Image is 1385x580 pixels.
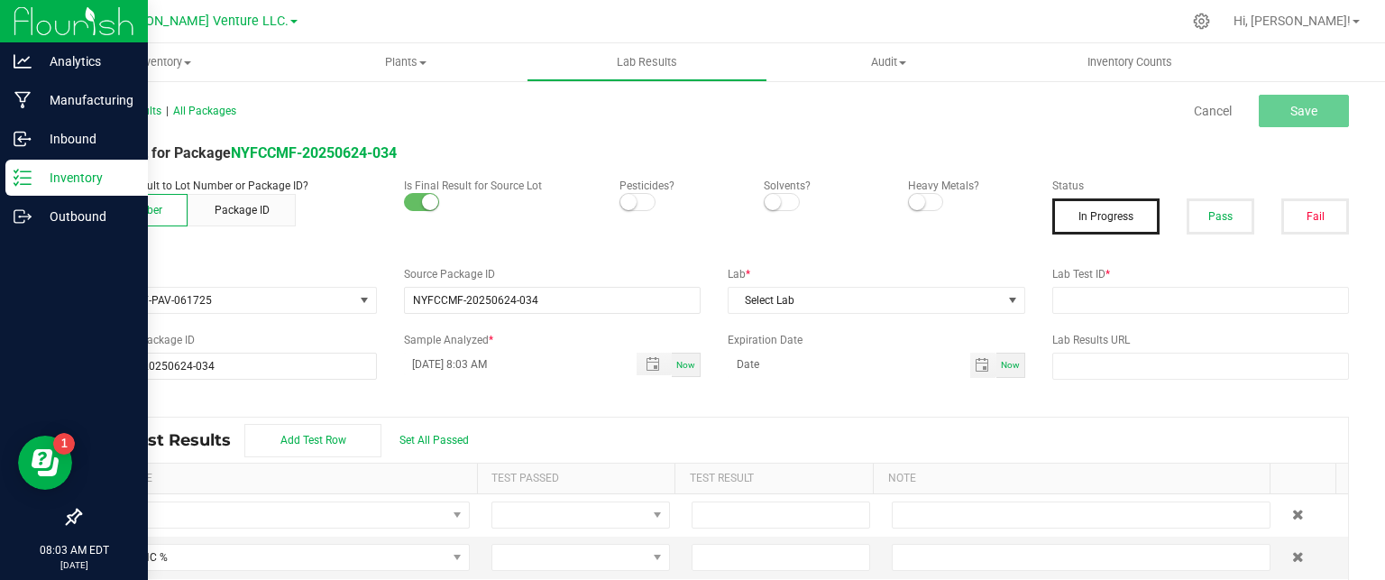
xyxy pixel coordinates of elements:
[231,144,397,161] a: NYFCCMF-20250624-034
[728,332,1025,348] label: Expiration Date
[1194,102,1232,120] a: Cancel
[92,502,446,528] span: TAC %
[79,178,377,194] p: Attach lab result to Lot Number or Package ID?
[676,360,695,370] span: Now
[80,354,376,379] input: NO DATA FOUND
[8,558,140,572] p: [DATE]
[767,43,1009,81] a: Audit
[1052,178,1350,194] label: Status
[32,206,140,227] p: Outbound
[286,54,526,70] span: Plants
[166,105,169,117] span: |
[14,207,32,226] inline-svg: Outbound
[1052,266,1350,282] label: Lab Test ID
[32,128,140,150] p: Inbound
[405,288,701,313] input: NO DATA FOUND
[80,464,477,494] th: Test Name
[1281,198,1349,235] button: Fail
[18,436,72,490] iframe: Resource center
[32,51,140,72] p: Analytics
[80,288,353,313] span: PRJT-GWV-PAV-061725
[14,169,32,187] inline-svg: Inventory
[94,430,244,450] span: Lab Test Results
[1001,360,1020,370] span: Now
[14,91,32,109] inline-svg: Manufacturing
[527,43,768,81] a: Lab Results
[1063,54,1197,70] span: Inventory Counts
[404,266,702,282] label: Source Package ID
[32,167,140,189] p: Inventory
[43,54,285,70] span: Inventory
[71,14,289,29] span: Green [PERSON_NAME] Venture LLC.
[8,542,140,558] p: 08:03 AM EDT
[404,353,619,375] input: MM/dd/yyyy HH:MM a
[285,43,527,81] a: Plants
[1234,14,1351,28] span: Hi, [PERSON_NAME]!
[404,178,593,194] p: Is Final Result for Source Lot
[637,353,672,375] span: Toggle popup
[14,130,32,148] inline-svg: Inbound
[873,464,1270,494] th: Note
[1190,13,1213,30] div: Manage settings
[404,332,702,348] label: Sample Analyzed
[188,194,296,226] button: Package ID
[79,332,377,348] label: Lab Sample Package ID
[764,178,881,194] p: Solvents?
[1259,95,1349,127] button: Save
[768,54,1008,70] span: Audit
[399,434,469,447] span: Set All Passed
[592,54,702,70] span: Lab Results
[173,105,236,117] span: All Packages
[674,464,873,494] th: Test Result
[79,266,377,282] label: Lot Number
[477,464,675,494] th: Test Passed
[729,288,1002,313] span: Select Lab
[970,353,996,378] span: Toggle calendar
[1052,332,1350,348] label: Lab Results URL
[1052,198,1160,235] button: In Progress
[728,266,1025,282] label: Lab
[908,178,1025,194] p: Heavy Metals?
[92,545,446,570] span: Total THC %
[619,178,737,194] p: Pesticides?
[1290,104,1317,118] span: Save
[244,424,381,457] button: Add Test Row
[79,144,397,161] span: Lab Result for Package
[43,43,285,81] a: Inventory
[1187,198,1254,235] button: Pass
[32,89,140,111] p: Manufacturing
[53,433,75,455] iframe: Resource center unread badge
[14,52,32,70] inline-svg: Analytics
[728,353,970,375] input: Date
[1009,43,1251,81] a: Inventory Counts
